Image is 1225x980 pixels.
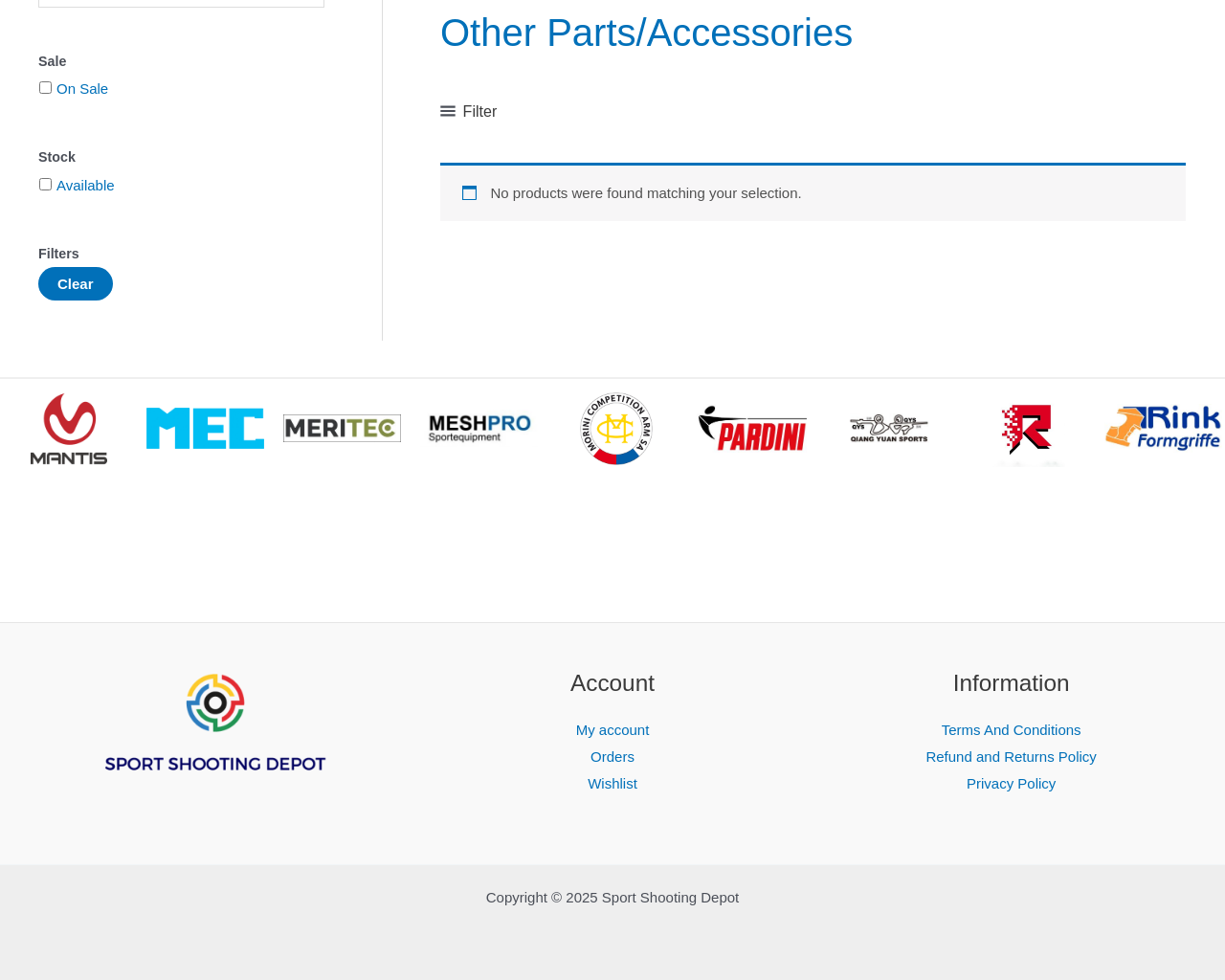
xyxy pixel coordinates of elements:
input: Available [39,178,52,190]
p: Copyright © 2025 Sport Shooting Depot [38,884,1187,911]
nav: Account [437,717,789,797]
aside: Footer Widget 1 [38,666,390,821]
a: Privacy Policy [967,775,1056,791]
div: No products were found matching your selection. [440,163,1186,221]
a: My account [576,722,650,738]
div: Filters [38,240,324,268]
h2: Account [437,666,789,702]
a: On Sale [56,80,127,97]
nav: Information [835,717,1187,797]
span: Filter [463,98,498,126]
a: Wishlist [588,775,637,791]
div: Sale [38,48,324,76]
div: Stock [38,144,324,171]
h2: Information [835,666,1187,702]
a: Refund and Returns Policy [925,748,1096,765]
a: Available [56,177,115,193]
aside: Footer Widget 3 [835,666,1187,797]
aside: Footer Widget 2 [437,666,789,797]
a: Terms And Conditions [942,722,1081,738]
input: On Sale [39,81,52,94]
button: Clear [38,267,113,301]
a: Orders [590,748,635,765]
a: Filter [440,98,497,126]
h1: Other Parts/Accessories [440,6,1186,59]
